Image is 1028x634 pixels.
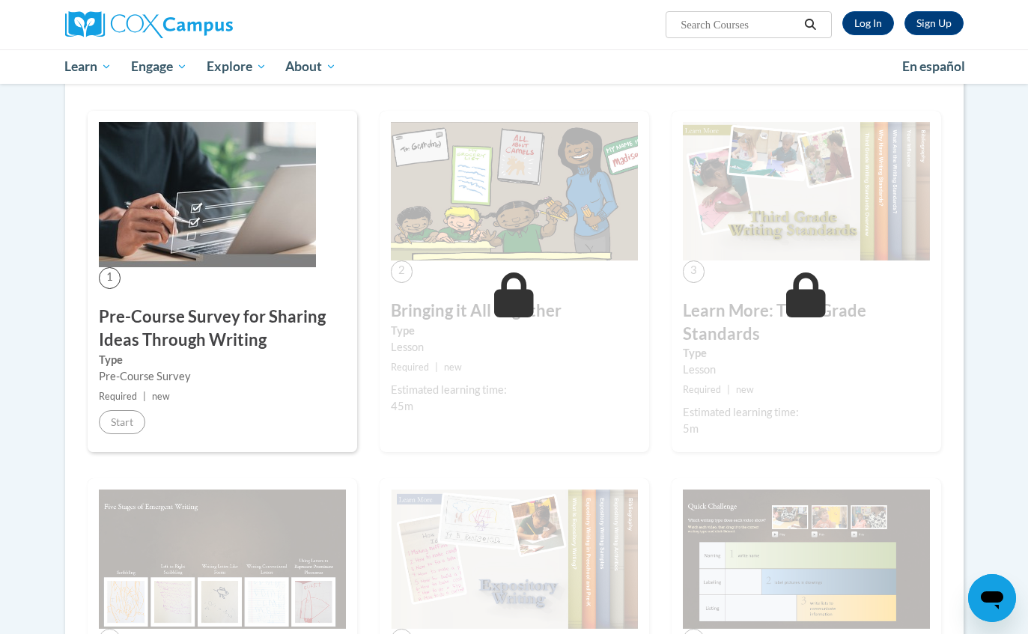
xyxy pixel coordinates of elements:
[285,58,336,76] span: About
[391,299,638,323] h3: Bringing it All Together
[276,49,346,84] a: About
[131,58,187,76] span: Engage
[65,11,233,38] img: Cox Campus
[444,362,462,373] span: new
[727,384,730,395] span: |
[99,368,346,385] div: Pre-Course Survey
[842,11,894,35] a: Log In
[683,345,930,362] label: Type
[391,260,413,282] span: 2
[391,339,638,356] div: Lesson
[391,400,413,412] span: 45m
[391,323,638,339] label: Type
[207,58,267,76] span: Explore
[197,49,276,84] a: Explore
[904,11,964,35] a: Register
[683,490,930,629] img: Course Image
[902,58,965,74] span: En español
[99,267,121,289] span: 1
[391,122,638,261] img: Course Image
[99,122,316,267] img: Course Image
[892,51,975,82] a: En español
[799,16,821,34] button: Search
[683,384,721,395] span: Required
[391,362,429,373] span: Required
[99,352,346,368] label: Type
[683,260,705,282] span: 3
[43,49,986,84] div: Main menu
[683,362,930,378] div: Lesson
[435,362,438,373] span: |
[65,11,350,38] a: Cox Campus
[99,410,145,434] button: Start
[152,391,170,402] span: new
[683,299,930,346] h3: Learn More: Third Grade Standards
[99,305,346,352] h3: Pre-Course Survey for Sharing Ideas Through Writing
[64,58,112,76] span: Learn
[143,391,146,402] span: |
[683,422,699,435] span: 5m
[121,49,197,84] a: Engage
[99,490,346,629] img: Course Image
[391,490,638,629] img: Course Image
[683,122,930,261] img: Course Image
[736,384,754,395] span: new
[683,404,930,421] div: Estimated learning time:
[99,391,137,402] span: Required
[679,16,799,34] input: Search Courses
[968,574,1016,622] iframe: Button to launch messaging window
[391,382,638,398] div: Estimated learning time:
[55,49,122,84] a: Learn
